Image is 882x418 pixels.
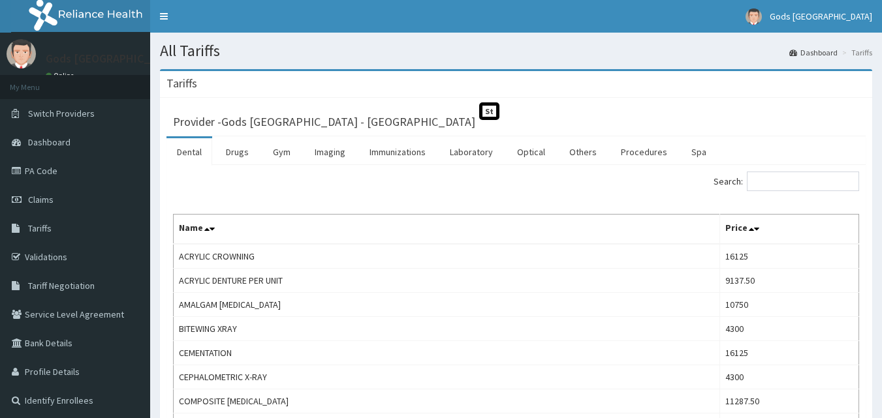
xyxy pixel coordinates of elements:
[747,172,859,191] input: Search:
[174,365,720,389] td: CEPHALOMETRIC X-RAY
[720,244,859,269] td: 16125
[166,138,212,166] a: Dental
[720,365,859,389] td: 4300
[359,138,436,166] a: Immunizations
[262,138,301,166] a: Gym
[720,389,859,413] td: 11287.50
[28,280,95,291] span: Tariff Negotiation
[610,138,678,166] a: Procedures
[507,138,556,166] a: Optical
[215,138,259,166] a: Drugs
[174,269,720,293] td: ACRYLIC DENTURE PER UNIT
[559,138,607,166] a: Others
[7,39,36,68] img: User Image
[46,71,77,80] a: Online
[174,389,720,413] td: COMPOSITE [MEDICAL_DATA]
[166,78,197,89] h3: Tariffs
[174,293,720,317] td: AMALGAM [MEDICAL_DATA]
[720,215,859,245] th: Price
[173,116,475,128] h3: Provider - Gods [GEOGRAPHIC_DATA] - [GEOGRAPHIC_DATA]
[174,244,720,269] td: ACRYLIC CROWNING
[479,102,499,120] span: St
[28,194,54,205] span: Claims
[789,47,838,58] a: Dashboard
[160,42,872,59] h1: All Tariffs
[28,108,95,119] span: Switch Providers
[839,47,872,58] li: Tariffs
[720,293,859,317] td: 10750
[714,172,859,191] label: Search:
[28,136,71,148] span: Dashboard
[174,341,720,365] td: CEMENTATION
[746,8,762,25] img: User Image
[720,341,859,365] td: 16125
[720,317,859,341] td: 4300
[174,215,720,245] th: Name
[439,138,503,166] a: Laboratory
[28,222,52,234] span: Tariffs
[770,10,872,22] span: Gods [GEOGRAPHIC_DATA]
[174,317,720,341] td: BITEWING XRAY
[720,269,859,293] td: 9137.50
[304,138,356,166] a: Imaging
[681,138,717,166] a: Spa
[46,53,181,65] p: Gods [GEOGRAPHIC_DATA]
